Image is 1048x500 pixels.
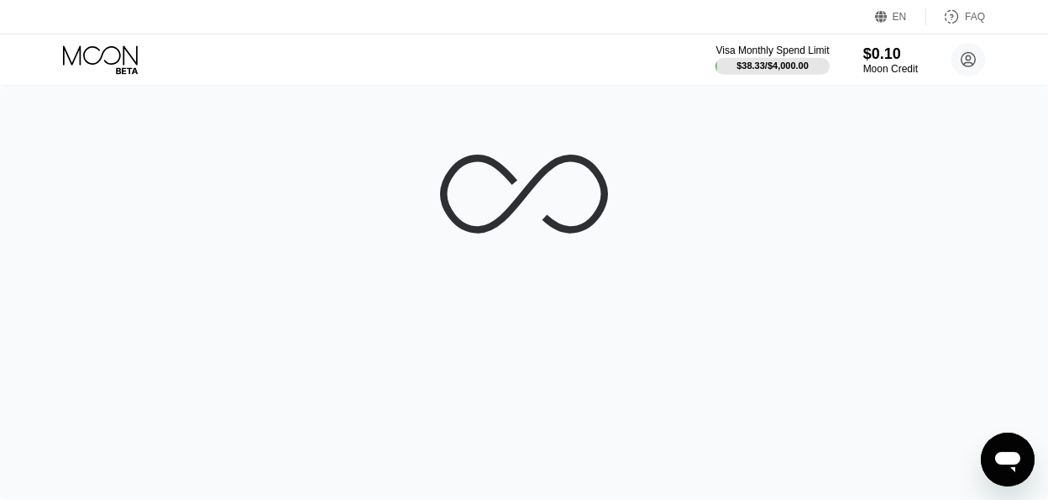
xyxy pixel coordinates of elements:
div: $38.33 / $4,000.00 [736,61,809,71]
div: FAQ [926,8,985,25]
iframe: Button to launch messaging window, conversation in progress [981,433,1035,487]
div: FAQ [965,11,985,23]
div: Moon Credit [863,63,918,75]
div: $0.10Moon Credit [863,45,918,75]
div: EN [875,8,926,25]
div: Visa Monthly Spend Limit$38.33/$4,000.00 [715,45,829,75]
div: Visa Monthly Spend Limit [715,45,829,56]
div: $0.10 [863,45,918,63]
div: EN [893,11,907,23]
